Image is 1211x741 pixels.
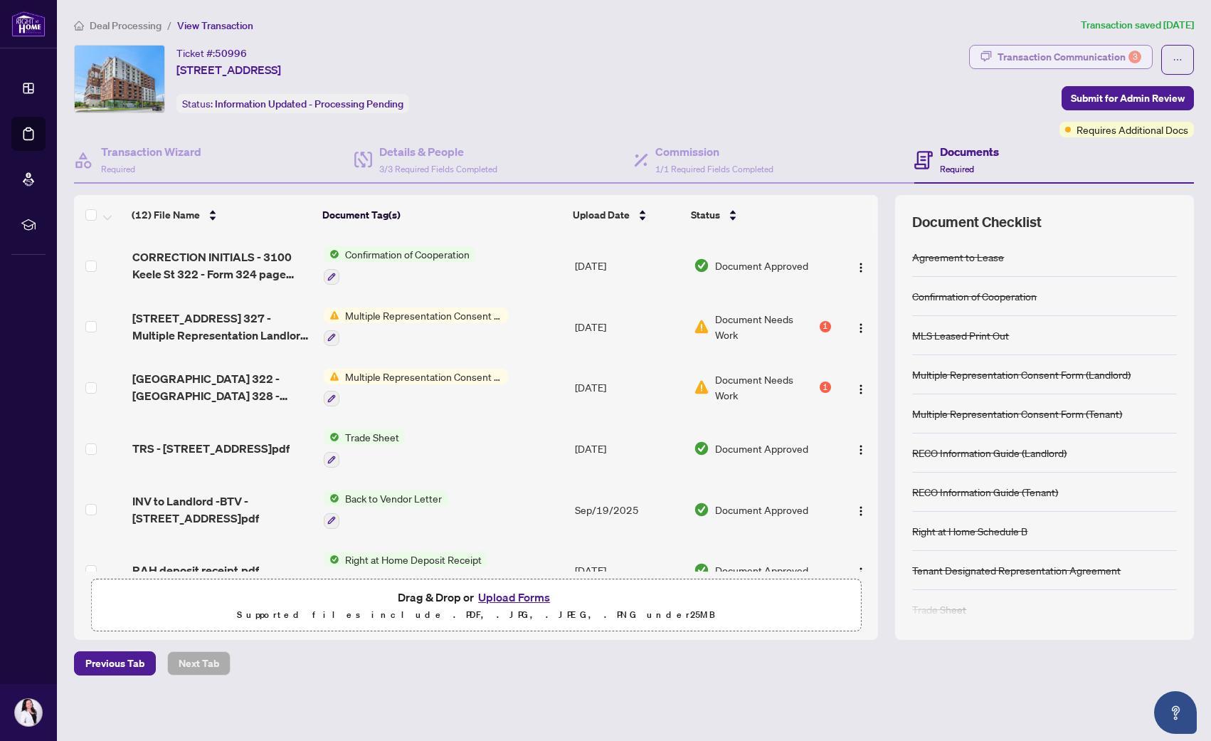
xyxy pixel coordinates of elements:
[15,699,42,726] img: Profile Icon
[339,490,448,506] span: Back to Vendor Letter
[855,384,867,395] img: Logo
[820,382,831,393] div: 1
[1173,55,1183,65] span: ellipsis
[1154,691,1197,734] button: Open asap
[1062,86,1194,110] button: Submit for Admin Review
[101,164,135,174] span: Required
[820,321,831,332] div: 1
[855,505,867,517] img: Logo
[850,437,872,460] button: Logo
[167,651,231,676] button: Next Tab
[694,379,709,395] img: Document Status
[324,490,448,529] button: Status IconBack to Vendor Letter
[569,296,688,357] td: [DATE]
[101,143,201,160] h4: Transaction Wizard
[855,322,867,334] img: Logo
[324,308,339,323] img: Status Icon
[92,579,860,632] span: Drag & Drop orUpload FormsSupported files include .PDF, .JPG, .JPEG, .PNG under25MB
[1081,17,1194,33] article: Transaction saved [DATE]
[324,429,405,468] button: Status IconTrade Sheet
[694,258,709,273] img: Document Status
[132,562,259,579] span: RAH deposit receipt.pdf
[324,369,339,384] img: Status Icon
[694,562,709,578] img: Document Status
[339,308,508,323] span: Multiple Representation Consent Form (Landlord)
[132,493,313,527] span: INV to Landlord -BTV - [STREET_ADDRESS]pdf
[324,490,339,506] img: Status Icon
[685,195,832,235] th: Status
[850,376,872,399] button: Logo
[324,429,339,445] img: Status Icon
[912,367,1131,382] div: Multiple Representation Consent Form (Landlord)
[912,406,1122,421] div: Multiple Representation Consent Form (Tenant)
[176,94,409,113] div: Status:
[1071,87,1185,110] span: Submit for Admin Review
[324,308,508,346] button: Status IconMultiple Representation Consent Form (Landlord)
[132,310,313,344] span: [STREET_ADDRESS] 327 - Multiple Representation Landlord - Acknowledgement and Consent.pdf
[317,195,566,235] th: Document Tag(s)
[655,164,773,174] span: 1/1 Required Fields Completed
[324,246,339,262] img: Status Icon
[715,258,808,273] span: Document Approved
[100,606,852,624] p: Supported files include .PDF, .JPG, .JPEG, .PNG under 25 MB
[11,11,46,37] img: logo
[569,357,688,419] td: [DATE]
[694,502,709,517] img: Document Status
[324,552,487,590] button: Status IconRight at Home Deposit Receipt
[715,372,816,403] span: Document Needs Work
[1077,122,1188,137] span: Requires Additional Docs
[339,429,405,445] span: Trade Sheet
[912,327,1009,343] div: MLS Leased Print Out
[855,444,867,456] img: Logo
[339,246,475,262] span: Confirmation of Cooperation
[940,164,974,174] span: Required
[398,588,554,606] span: Drag & Drop or
[339,369,508,384] span: Multiple Representation Consent Form (Tenant)
[569,540,688,601] td: [DATE]
[474,588,554,606] button: Upload Forms
[215,47,247,60] span: 50996
[177,19,253,32] span: View Transaction
[912,484,1058,500] div: RECO Information Guide (Tenant)
[912,562,1121,578] div: Tenant Designated Representation Agreement
[998,46,1141,68] div: Transaction Communication
[379,164,497,174] span: 3/3 Required Fields Completed
[969,45,1153,69] button: Transaction Communication3
[85,652,144,675] span: Previous Tab
[132,370,313,404] span: [GEOGRAPHIC_DATA] 322 - [GEOGRAPHIC_DATA] 328 - Multiple Representation Tenant - Acknowledgement ...
[74,21,84,31] span: home
[132,248,313,283] span: CORRECTION INITIALS - 3100 Keele St 322 - Form 324 page 1.pdf
[691,207,720,223] span: Status
[912,288,1037,304] div: Confirmation of Cooperation
[715,562,808,578] span: Document Approved
[167,17,171,33] li: /
[215,98,403,110] span: Information Updated - Processing Pending
[176,45,247,61] div: Ticket #:
[715,311,816,342] span: Document Needs Work
[573,207,630,223] span: Upload Date
[379,143,497,160] h4: Details & People
[850,498,872,521] button: Logo
[132,207,200,223] span: (12) File Name
[126,195,317,235] th: (12) File Name
[912,523,1027,539] div: Right at Home Schedule B
[912,249,1004,265] div: Agreement to Lease
[176,61,281,78] span: [STREET_ADDRESS]
[715,502,808,517] span: Document Approved
[850,559,872,582] button: Logo
[912,445,1067,461] div: RECO Information Guide (Landlord)
[567,195,685,235] th: Upload Date
[324,552,339,567] img: Status Icon
[694,319,709,335] img: Document Status
[90,19,162,32] span: Deal Processing
[1128,51,1141,63] div: 3
[912,212,1042,232] span: Document Checklist
[324,246,475,285] button: Status IconConfirmation of Cooperation
[339,552,487,567] span: Right at Home Deposit Receipt
[569,479,688,540] td: Sep/19/2025
[655,143,773,160] h4: Commission
[569,418,688,479] td: [DATE]
[940,143,999,160] h4: Documents
[850,315,872,338] button: Logo
[694,441,709,456] img: Document Status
